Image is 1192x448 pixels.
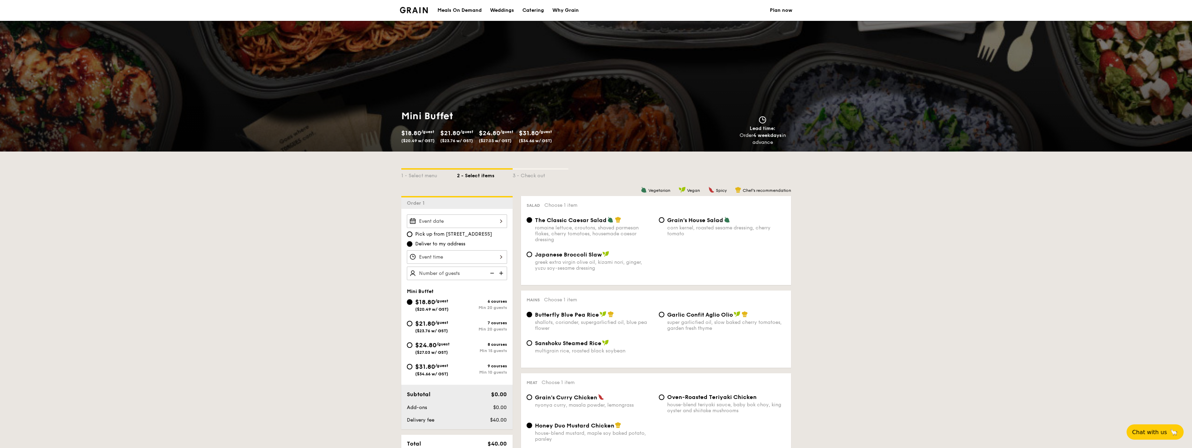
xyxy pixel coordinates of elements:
span: ($20.49 w/ GST) [401,138,435,143]
img: icon-chef-hat.a58ddaea.svg [735,187,741,193]
input: $24.80/guest($27.03 w/ GST)8 coursesMin 15 guests [407,342,412,348]
div: 9 courses [457,364,507,368]
span: $18.80 [401,129,421,137]
img: icon-spicy.37a8142b.svg [708,187,715,193]
span: $24.80 [479,129,500,137]
input: $18.80/guest($20.49 w/ GST)6 coursesMin 20 guests [407,299,412,305]
input: Oven-Roasted Teriyaki Chickenhouse-blend teriyaki sauce, baby bok choy, king oyster and shiitake ... [659,394,664,400]
div: multigrain rice, roasted black soybean [535,348,653,354]
img: icon-clock.2db775ea.svg [757,116,768,124]
div: Min 20 guests [457,305,507,310]
span: /guest [421,129,434,134]
input: Butterfly Blue Pea Riceshallots, coriander, supergarlicfied oil, blue pea flower [527,312,532,317]
img: icon-vegan.f8ff3823.svg [602,251,609,257]
span: Japanese Broccoli Slaw [535,251,602,258]
img: icon-vegetarian.fe4039eb.svg [607,217,614,223]
span: /guest [460,129,473,134]
span: ($23.76 w/ GST) [440,138,473,143]
span: ($27.03 w/ GST) [479,138,512,143]
img: icon-vegetarian.fe4039eb.svg [724,217,730,223]
input: The Classic Caesar Saladromaine lettuce, croutons, shaved parmesan flakes, cherry tomatoes, house... [527,217,532,223]
span: $21.80 [440,129,460,137]
input: Honey Duo Mustard Chickenhouse-blend mustard, maple soy baked potato, parsley [527,423,532,428]
span: /guest [435,299,448,303]
span: $24.80 [415,341,436,349]
span: Deliver to my address [415,241,465,247]
input: $31.80/guest($34.66 w/ GST)9 coursesMin 10 guests [407,364,412,369]
span: $31.80 [415,363,435,370]
span: The Classic Caesar Salad [535,217,607,223]
input: Event date [407,214,507,228]
img: icon-vegan.f8ff3823.svg [602,340,609,346]
img: icon-reduce.1d2dbef1.svg [486,267,497,280]
span: ($34.66 w/ GST) [415,372,448,376]
span: Lead time: [750,125,775,131]
input: $21.80/guest($23.76 w/ GST)7 coursesMin 20 guests [407,321,412,326]
div: 6 courses [457,299,507,304]
div: 7 courses [457,320,507,325]
div: 8 courses [457,342,507,347]
span: Choose 1 item [544,297,577,303]
input: Number of guests [407,267,507,280]
input: Sanshoku Steamed Ricemultigrain rice, roasted black soybean [527,340,532,346]
span: Subtotal [407,391,431,398]
div: 2 - Select items [457,170,513,179]
input: Event time [407,250,507,264]
span: Choose 1 item [542,380,575,385]
span: $21.80 [415,320,435,327]
div: Min 10 guests [457,370,507,375]
span: Delivery fee [407,417,434,423]
img: icon-vegetarian.fe4039eb.svg [641,187,647,193]
input: Japanese Broccoli Slawgreek extra virgin olive oil, kizami nori, ginger, yuzu soy-sesame dressing [527,252,532,257]
span: /guest [500,129,513,134]
span: Vegetarian [648,188,670,193]
span: /guest [539,129,552,134]
span: Vegan [687,188,700,193]
span: Butterfly Blue Pea Rice [535,311,599,318]
div: nyonya curry, masala powder, lemongrass [535,402,653,408]
div: corn kernel, roasted sesame dressing, cherry tomato [667,225,786,237]
div: 1 - Select menu [401,170,457,179]
span: Order 1 [407,200,427,206]
img: icon-chef-hat.a58ddaea.svg [615,217,621,223]
span: Mains [527,298,540,302]
span: /guest [435,363,448,368]
span: Salad [527,203,540,208]
span: Grain's House Salad [667,217,723,223]
input: Grain's House Saladcorn kernel, roasted sesame dressing, cherry tomato [659,217,664,223]
span: ($34.66 w/ GST) [519,138,552,143]
div: romaine lettuce, croutons, shaved parmesan flakes, cherry tomatoes, housemade caesar dressing [535,225,653,243]
div: super garlicfied oil, slow baked cherry tomatoes, garden fresh thyme [667,319,786,331]
img: icon-chef-hat.a58ddaea.svg [742,311,748,317]
img: icon-vegan.f8ff3823.svg [600,311,607,317]
span: Meat [527,380,537,385]
div: Min 20 guests [457,327,507,332]
input: Pick up from [STREET_ADDRESS] [407,231,412,237]
span: Oven-Roasted Teriyaki Chicken [667,394,757,400]
h1: Mini Buffet [401,110,593,122]
img: icon-spicy.37a8142b.svg [598,394,604,400]
button: Chat with us🦙 [1127,424,1184,440]
span: Sanshoku Steamed Rice [535,340,601,347]
span: Add-ons [407,405,427,410]
span: /guest [435,320,448,325]
div: Order in advance [732,132,794,146]
img: icon-vegan.f8ff3823.svg [734,311,741,317]
img: icon-vegan.f8ff3823.svg [679,187,686,193]
span: $0.00 [493,405,507,410]
input: Garlic Confit Aglio Oliosuper garlicfied oil, slow baked cherry tomatoes, garden fresh thyme [659,312,664,317]
span: Mini Buffet [407,288,434,294]
span: $0.00 [491,391,507,398]
span: Honey Duo Mustard Chicken [535,422,614,429]
span: ($23.76 w/ GST) [415,328,448,333]
div: greek extra virgin olive oil, kizami nori, ginger, yuzu soy-sesame dressing [535,259,653,271]
span: Chat with us [1132,429,1167,435]
span: Pick up from [STREET_ADDRESS] [415,231,492,238]
img: icon-chef-hat.a58ddaea.svg [615,422,621,428]
span: Spicy [716,188,727,193]
span: $18.80 [415,298,435,306]
span: $31.80 [519,129,539,137]
strong: 4 weekdays [753,132,782,138]
img: Grain [400,7,428,13]
a: Logotype [400,7,428,13]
